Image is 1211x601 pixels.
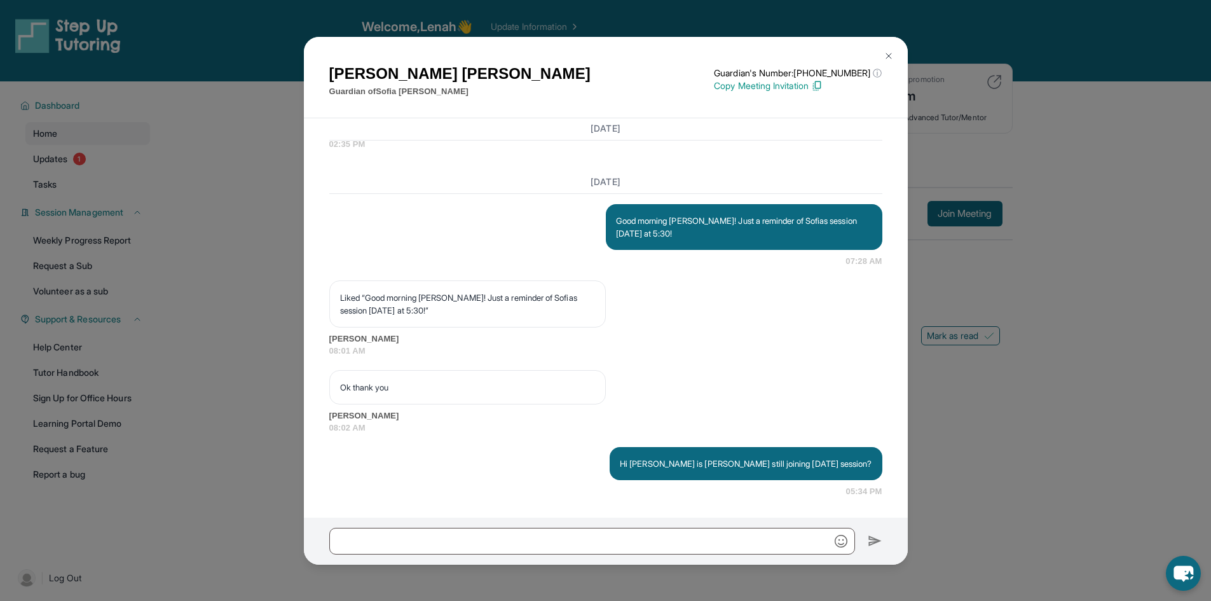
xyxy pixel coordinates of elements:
[811,80,823,92] img: Copy Icon
[329,422,882,434] span: 08:02 AM
[873,67,882,79] span: ⓘ
[329,121,882,134] h3: [DATE]
[620,457,872,470] p: Hi [PERSON_NAME] is [PERSON_NAME] still joining [DATE] session?
[884,51,894,61] img: Close Icon
[846,485,882,498] span: 05:34 PM
[835,535,847,548] img: Emoji
[329,333,882,345] span: [PERSON_NAME]
[329,176,882,188] h3: [DATE]
[845,255,882,268] span: 07:28 AM
[329,62,591,85] h1: [PERSON_NAME] [PERSON_NAME]
[340,291,595,317] p: Liked “Good morning [PERSON_NAME]! Just a reminder of Sofias session [DATE] at 5:30!”
[329,138,882,151] span: 02:35 PM
[616,214,872,240] p: Good morning [PERSON_NAME]! Just a reminder of Sofias session [DATE] at 5:30!
[1166,556,1201,591] button: chat-button
[329,410,882,422] span: [PERSON_NAME]
[868,534,882,549] img: Send icon
[329,345,882,357] span: 08:01 AM
[714,67,882,79] p: Guardian's Number: [PHONE_NUMBER]
[329,85,591,98] p: Guardian of Sofia [PERSON_NAME]
[714,79,882,92] p: Copy Meeting Invitation
[340,381,595,394] p: Ok thank you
